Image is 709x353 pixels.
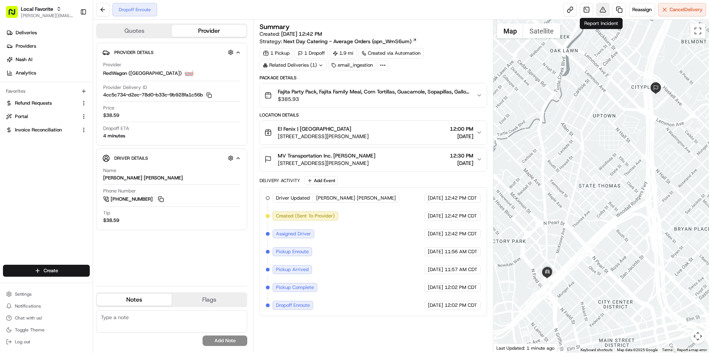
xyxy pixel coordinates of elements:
span: [DATE] [428,248,443,255]
span: [PERSON_NAME] [PERSON_NAME] [316,195,396,201]
span: Nash AI [16,56,32,63]
span: [DATE] [66,136,81,141]
a: Next Day Catering - Average Orders (opn_WmS6um) [283,38,417,45]
span: [DATE] [428,195,443,201]
span: Wisdom [PERSON_NAME] [23,115,79,121]
div: Last Updated: 1 minute ago [493,343,558,353]
span: Providers [16,43,36,50]
span: Invoice Reconciliation [15,127,62,133]
span: Toggle Theme [15,327,45,333]
button: Show satellite imagery [523,23,560,38]
a: Report a map error [677,348,707,352]
button: Refund Requests [3,97,90,109]
span: 12:42 PM CDT [445,230,477,237]
button: Flags [172,294,247,306]
div: Strategy: [260,38,417,45]
span: Price [103,105,114,111]
span: Notifications [15,303,41,309]
button: Invoice Reconciliation [3,124,90,136]
span: Log out [15,339,30,345]
span: Settings [15,291,32,297]
span: $385.93 [278,95,470,103]
img: Angelique Valdez [7,128,19,140]
span: Tip [103,210,110,216]
span: 12:30 PM [450,152,473,159]
span: Next Day Catering - Average Orders (opn_WmS6um) [283,38,411,45]
img: Nash [7,7,22,22]
span: • [62,136,64,141]
span: Driver Details [114,155,148,161]
button: Local Favorite [21,5,53,13]
p: Welcome 👋 [7,30,136,42]
span: MV Transportation Inc. [PERSON_NAME] [278,152,375,159]
span: 12:02 PM CDT [445,302,477,309]
span: 12:00 PM [450,125,473,133]
button: [PERSON_NAME][EMAIL_ADDRESS][DOMAIN_NAME] [21,13,74,19]
button: Start new chat [127,73,136,82]
span: Chat with us! [15,315,42,321]
button: See all [115,95,136,104]
button: Fajita Party Pack, Fajita Family Meal, Corn Tortillas, Guacamole, Sopapillas, Gallon Unsweet Tea,... [260,83,487,107]
img: 8571987876998_91fb9ceb93ad5c398215_72.jpg [16,71,29,85]
div: Package Details [260,75,487,81]
div: 5 [540,276,549,284]
a: Terms (opens in new tab) [662,348,673,352]
button: Settings [3,289,90,299]
div: $38.59 [103,217,119,224]
button: Add Event [305,176,338,185]
a: Created via Automation [358,48,424,58]
span: 11:57 AM CDT [445,266,477,273]
a: Invoice Reconciliation [6,127,78,133]
span: Dropoff ETA [103,125,129,132]
img: time_to_eat_nevada_logo [185,69,194,78]
span: Analytics [16,70,36,76]
span: Map data ©2025 Google [617,348,658,352]
span: • [81,115,83,121]
button: Local Favorite[PERSON_NAME][EMAIL_ADDRESS][DOMAIN_NAME] [3,3,77,21]
button: Keyboard shortcuts [581,347,613,353]
a: Providers [3,40,93,52]
span: [PERSON_NAME] [23,136,60,141]
span: 11:56 AM CDT [445,248,477,255]
span: Created (Sent To Provider) [276,213,335,219]
a: Analytics [3,67,93,79]
div: 4 minutes [103,133,125,139]
button: Notifications [3,301,90,311]
span: 12:42 PM CDT [445,195,477,201]
span: Fajita Party Pack, Fajita Family Meal, Corn Tortillas, Guacamole, Sopapillas, Gallon Unsweet Tea,... [278,88,470,95]
span: [DATE] [450,159,473,167]
span: Driver Updated [276,195,310,201]
span: [STREET_ADDRESS][PERSON_NAME] [278,133,369,140]
button: Show street map [497,23,523,38]
span: Name [103,167,116,174]
span: [DATE] [450,133,473,140]
div: We're available if you need us! [34,79,102,85]
button: Chat with us! [3,313,90,323]
span: RedWagon ([GEOGRAPHIC_DATA]) [103,70,182,77]
span: $38.59 [103,112,119,119]
button: El Fenix | [GEOGRAPHIC_DATA][STREET_ADDRESS][PERSON_NAME]12:00 PM[DATE] [260,121,487,144]
a: Deliveries [3,27,93,39]
button: Reassign [629,3,655,16]
span: Deliveries [16,29,37,36]
div: Report Incident [580,18,623,29]
span: Refund Requests [15,100,52,106]
span: Provider Delivery ID [103,84,147,91]
span: Provider [103,61,121,68]
img: 1736555255976-a54dd68f-1ca7-489b-9aae-adbdc363a1c4 [15,136,21,142]
a: Nash AI [3,54,93,66]
span: Create [44,267,58,274]
div: 2 [545,277,553,286]
button: Toggle Theme [3,325,90,335]
a: [PHONE_NUMBER] [103,195,165,203]
a: 💻API Documentation [60,163,123,177]
span: 12:42 PM CDT [445,213,477,219]
span: [DATE] 12:42 PM [281,31,322,37]
button: Provider [172,25,247,37]
a: Refund Requests [6,100,78,106]
span: Pickup Enroute [276,248,309,255]
div: 💻 [63,167,69,173]
span: [DATE] [428,230,443,237]
span: Pickup Complete [276,284,314,291]
div: Delivery Activity [260,178,300,184]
